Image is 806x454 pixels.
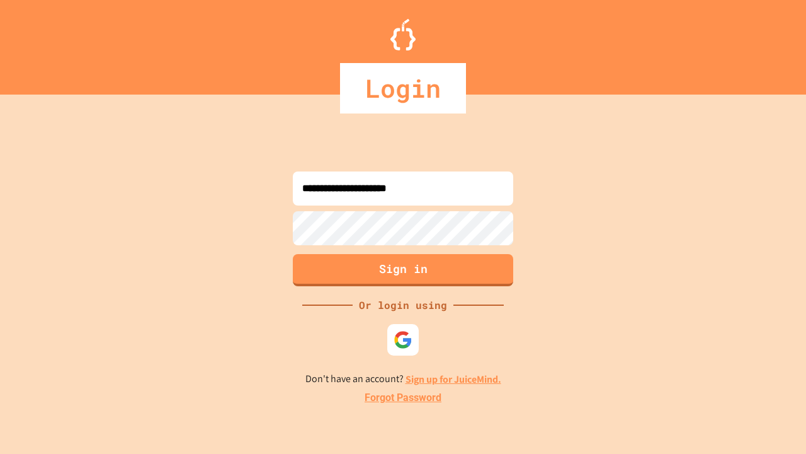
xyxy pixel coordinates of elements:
div: Login [340,63,466,113]
iframe: chat widget [701,349,793,402]
p: Don't have an account? [305,371,501,387]
a: Sign up for JuiceMind. [406,373,501,386]
img: google-icon.svg [394,330,412,349]
div: Or login using [353,298,453,313]
a: Forgot Password [365,390,441,405]
img: Logo.svg [390,19,416,50]
button: Sign in [293,254,513,286]
iframe: chat widget [753,404,793,441]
